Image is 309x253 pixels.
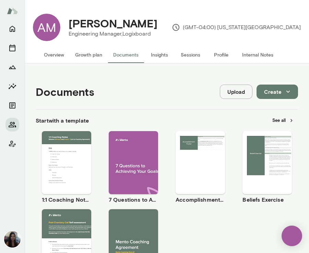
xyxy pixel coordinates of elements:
p: Engineering Manager, Logixboard [69,30,157,38]
img: Chiao Dyi [4,231,21,248]
button: Documents [5,99,19,112]
h6: Start with a template [36,116,89,125]
button: Documents [108,47,144,63]
button: Insights [5,79,19,93]
button: Upload [220,85,252,99]
h6: Accomplishment Tracker [176,195,225,204]
button: Sessions [175,47,206,63]
h6: Beliefs Exercise [242,195,292,204]
button: Members [5,118,19,131]
img: Mento [7,4,18,17]
h4: Documents [36,85,94,98]
button: See all [268,115,298,126]
button: Insights [144,47,175,63]
h6: 1:1 Coaching Notes [42,195,91,204]
button: Sessions [5,41,19,55]
div: AM [33,14,60,41]
button: Growth plan [70,47,108,63]
h4: [PERSON_NAME] [69,17,157,30]
button: Home [5,22,19,36]
button: Growth Plan [5,60,19,74]
button: Create [257,85,298,99]
p: (GMT-04:00) [US_STATE][GEOGRAPHIC_DATA] [172,23,301,31]
button: Internal Notes [237,47,279,63]
h6: 7 Questions to Achieving Your Goals [109,195,158,204]
button: Client app [5,137,19,151]
button: Profile [206,47,237,63]
button: Overview [38,47,70,63]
